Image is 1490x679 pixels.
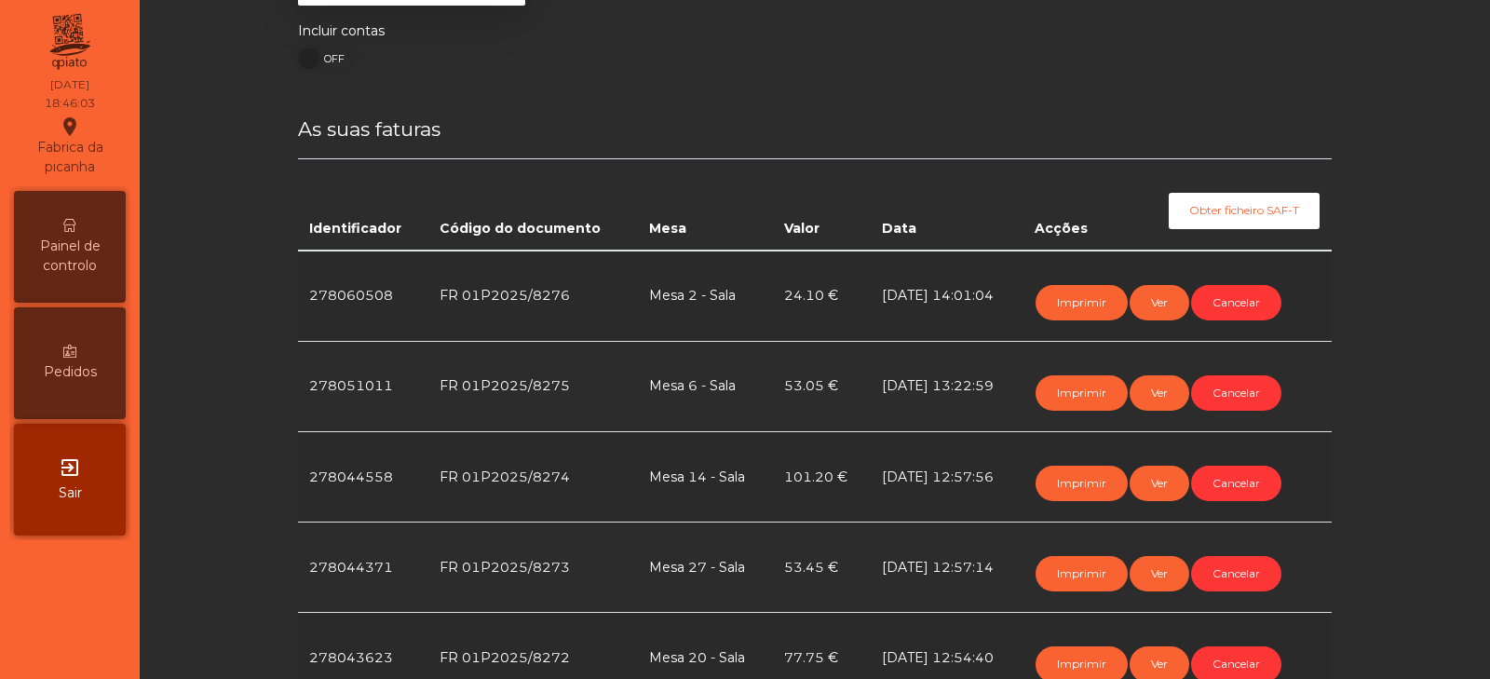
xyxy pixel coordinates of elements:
[1191,556,1281,591] button: Cancelar
[638,432,773,523] td: Mesa 14 - Sala
[1036,466,1128,501] button: Imprimir
[19,237,121,276] span: Painel de controlo
[638,159,773,251] th: Mesa
[638,523,773,613] td: Mesa 27 - Sala
[59,483,82,503] span: Sair
[773,432,871,523] td: 101.20 €
[773,159,871,251] th: Valor
[45,95,95,112] div: 18:46:03
[1191,466,1281,501] button: Cancelar
[1023,159,1117,251] th: Acções
[428,523,638,613] td: FR 01P2025/8273
[298,21,385,41] label: Incluir contas
[871,523,1023,613] td: [DATE] 12:57:14
[298,251,428,342] td: 278060508
[59,115,81,138] i: location_on
[1130,285,1189,320] button: Ver
[1169,193,1320,228] button: Obter ficheiro SAF-T
[1036,556,1128,591] button: Imprimir
[871,251,1023,342] td: [DATE] 14:01:04
[15,115,125,177] div: Fabrica da picanha
[298,523,428,613] td: 278044371
[1191,285,1281,320] button: Cancelar
[1191,375,1281,411] button: Cancelar
[298,115,1332,143] h4: As suas faturas
[773,341,871,431] td: 53.05 €
[428,432,638,523] td: FR 01P2025/8274
[773,523,871,613] td: 53.45 €
[298,432,428,523] td: 278044558
[44,362,97,382] span: Pedidos
[871,432,1023,523] td: [DATE] 12:57:56
[1130,466,1189,501] button: Ver
[428,341,638,431] td: FR 01P2025/8275
[638,251,773,342] td: Mesa 2 - Sala
[1036,285,1128,320] button: Imprimir
[638,341,773,431] td: Mesa 6 - Sala
[1036,375,1128,411] button: Imprimir
[1130,375,1189,411] button: Ver
[871,341,1023,431] td: [DATE] 13:22:59
[298,159,428,251] th: Identificador
[308,48,355,69] span: OFF
[871,159,1023,251] th: Data
[428,159,638,251] th: Código do documento
[773,251,871,342] td: 24.10 €
[428,251,638,342] td: FR 01P2025/8276
[50,76,89,93] div: [DATE]
[59,456,81,479] i: exit_to_app
[47,9,92,75] img: qpiato
[1130,556,1189,591] button: Ver
[298,341,428,431] td: 278051011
